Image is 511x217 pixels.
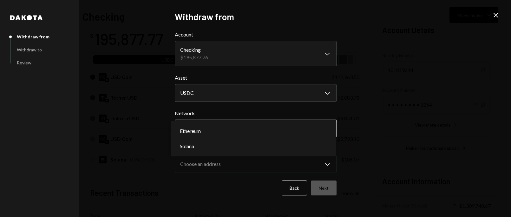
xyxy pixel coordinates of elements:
[175,120,337,137] button: Network
[180,127,201,135] span: Ethereum
[175,41,337,66] button: Account
[175,74,337,82] label: Asset
[175,84,337,102] button: Asset
[175,31,337,38] label: Account
[17,47,42,52] div: Withdraw to
[17,34,49,39] div: Withdraw from
[17,60,31,65] div: Review
[180,142,194,150] span: Solana
[175,11,337,23] h2: Withdraw from
[175,109,337,117] label: Network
